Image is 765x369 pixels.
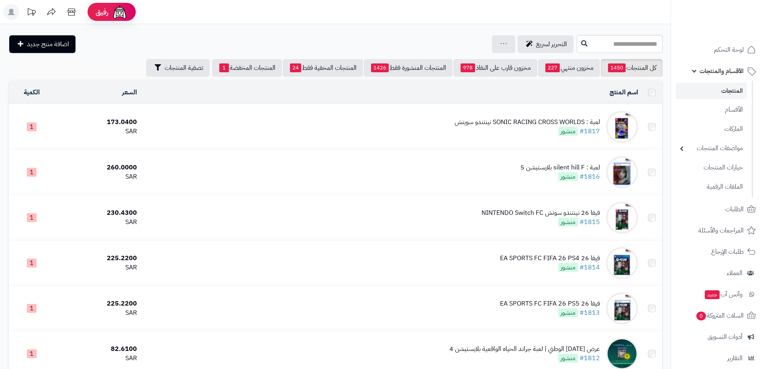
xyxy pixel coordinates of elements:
[579,172,600,181] a: #1816
[59,345,137,354] div: 82.6100
[59,354,137,363] div: SAR
[676,101,747,118] a: الأقسام
[711,246,744,257] span: طلبات الإرجاع
[27,259,37,267] span: 1
[212,59,282,77] a: المنتجات المخفضة1
[59,308,137,318] div: SAR
[59,254,137,263] div: 225.2200
[676,40,760,59] a: لوحة التحكم
[708,331,743,342] span: أدوات التسويق
[710,10,757,27] img: logo-2.png
[455,118,600,127] div: لعبة : SONIC RACING CROSS WORLDS نينتندو سويتش
[59,263,137,272] div: SAR
[579,126,600,136] a: #1817
[122,88,137,97] a: السعر
[558,354,578,363] span: منشور
[146,59,210,77] button: تصفية المنتجات
[59,172,137,181] div: SAR
[481,208,600,218] div: فيفا 26 نينتندو سوتش NINTENDO Switch FC
[59,218,137,227] div: SAR
[698,225,744,236] span: المراجعات والأسئلة
[27,122,37,131] span: 1
[606,292,638,324] img: فيفا 26 EA SPORTS FC FIFA 26 PS5
[676,140,747,157] a: مواصفات المنتجات
[696,311,706,321] span: 0
[558,308,578,317] span: منشور
[219,63,229,72] span: 1
[461,63,475,72] span: 978
[606,111,638,143] img: لعبة : SONIC RACING CROSS WORLDS نينتندو سويتش
[676,159,747,176] a: خيارات المنتجات
[24,88,40,97] a: الكمية
[606,247,638,279] img: فيفا 26 EA SPORTS FC FIFA 26 PS4
[364,59,453,77] a: المنتجات المنشورة فقط1426
[676,263,760,283] a: العملاء
[579,263,600,272] a: #1814
[727,267,743,279] span: العملاء
[676,349,760,368] a: التقارير
[579,217,600,227] a: #1815
[608,63,626,72] span: 1450
[59,118,137,127] div: 173.0400
[9,35,75,53] a: اضافة منتج جديد
[579,308,600,318] a: #1813
[96,7,108,17] span: رفيق
[500,299,600,308] div: فيفا 26 EA SPORTS FC FIFA 26 PS5
[700,65,744,77] span: الأقسام والمنتجات
[606,202,638,234] img: فيفا 26 نينتندو سوتش NINTENDO Switch FC
[676,120,747,138] a: الماركات
[676,83,747,99] a: المنتجات
[27,39,69,49] span: اضافة منتج جديد
[725,204,744,215] span: الطلبات
[112,4,128,20] img: ai-face.png
[558,218,578,226] span: منشور
[165,63,203,73] span: تصفية المنتجات
[27,349,37,358] span: 1
[676,242,760,261] a: طلبات الإرجاع
[676,285,760,304] a: وآتس آبجديد
[449,345,600,354] div: عرض [DATE] الوطني | لعبة جراند الحياه الواقعية بلايستيشن 4
[538,59,600,77] a: مخزون منتهي227
[558,127,578,136] span: منشور
[27,213,37,222] span: 1
[500,254,600,263] div: فيفا 26 EA SPORTS FC FIFA 26 PS4
[453,59,537,77] a: مخزون قارب على النفاذ978
[601,59,663,77] a: كل المنتجات1450
[727,353,743,364] span: التقارير
[579,353,600,363] a: #1812
[59,163,137,172] div: 260.0000
[283,59,363,77] a: المنتجات المخفية فقط24
[27,168,37,177] span: 1
[21,4,41,22] a: تحديثات المنصة
[59,299,137,308] div: 225.2200
[610,88,638,97] a: اسم المنتج
[558,263,578,272] span: منشور
[536,39,567,49] span: التحرير لسريع
[545,63,560,72] span: 227
[676,221,760,240] a: المراجعات والأسئلة
[714,44,744,55] span: لوحة التحكم
[676,178,747,196] a: الملفات الرقمية
[705,290,720,299] span: جديد
[59,127,137,136] div: SAR
[518,35,573,53] a: التحرير لسريع
[290,63,301,72] span: 24
[704,289,743,300] span: وآتس آب
[27,304,37,313] span: 1
[696,310,744,321] span: السلات المتروكة
[676,306,760,325] a: السلات المتروكة0
[371,63,389,72] span: 1426
[676,200,760,219] a: الطلبات
[676,327,760,347] a: أدوات التسويق
[558,172,578,181] span: منشور
[520,163,600,172] div: لعبة : silent hill F بلايستيشن 5
[59,208,137,218] div: 230.4300
[606,156,638,188] img: لعبة : silent hill F بلايستيشن 5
